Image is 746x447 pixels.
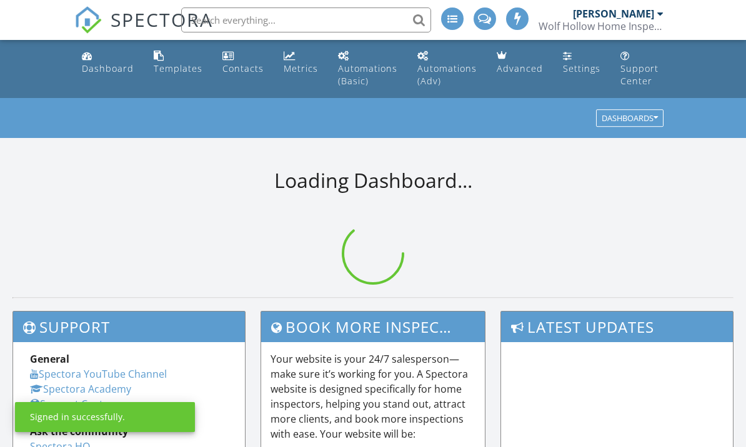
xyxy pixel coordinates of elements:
input: Search everything... [181,7,431,32]
div: Automations (Basic) [338,62,397,87]
a: Spectora Academy [30,382,131,396]
a: Metrics [279,45,323,81]
img: The Best Home Inspection Software - Spectora [74,6,102,34]
a: Spectora YouTube Channel [30,367,167,381]
strong: General [30,352,69,366]
div: Settings [563,62,600,74]
div: [PERSON_NAME] [573,7,654,20]
span: SPECTORA [111,6,213,32]
h3: Latest Updates [501,312,733,342]
div: Dashboard [82,62,134,74]
div: Wolf Hollow Home Inspections [539,20,664,32]
a: SPECTORA [74,17,213,43]
div: Advanced [497,62,543,74]
div: Metrics [284,62,318,74]
a: Dashboard [77,45,139,81]
div: Signed in successfully. [30,411,125,423]
a: Templates [149,45,207,81]
button: Dashboards [596,110,664,127]
div: Contacts [222,62,264,74]
h3: Support [13,312,245,342]
a: Support Center [615,45,669,93]
a: Contacts [217,45,269,81]
div: Automations (Adv) [417,62,477,87]
a: Advanced [492,45,548,81]
a: Automations (Basic) [333,45,402,93]
a: Automations (Advanced) [412,45,482,93]
h3: Book More Inspections [261,312,485,342]
div: Templates [154,62,202,74]
a: Support Center [30,397,113,411]
div: Dashboards [602,114,658,123]
a: Settings [558,45,605,81]
div: Support Center [620,62,659,87]
p: Your website is your 24/7 salesperson—make sure it’s working for you. A Spectora website is desig... [271,351,476,441]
